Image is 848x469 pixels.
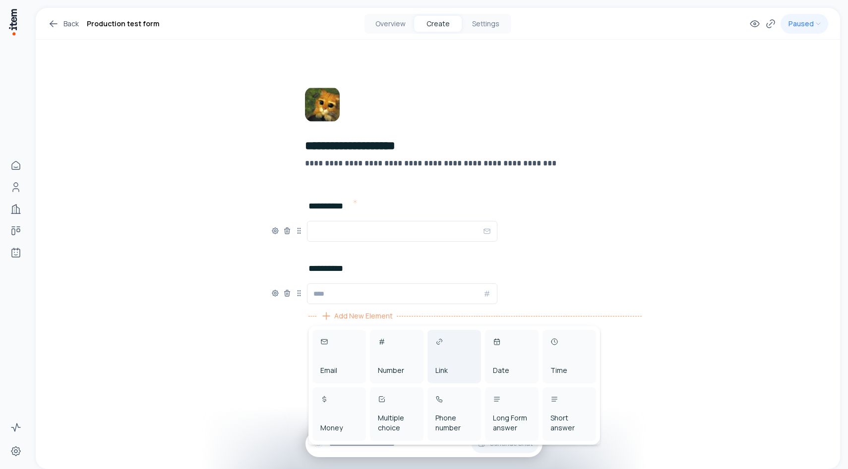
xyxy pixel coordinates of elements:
div: Time [550,365,567,375]
div: Link [435,365,448,375]
div: Long Form answer [493,413,531,433]
button: Settings [462,16,509,32]
a: Agents [6,243,26,262]
div: Email [312,330,366,383]
div: Date [485,330,539,383]
div: Phone number [427,387,481,441]
div: Short answer [543,387,596,441]
h1: Production test form [87,18,159,30]
div: Number [378,365,404,375]
button: Create [414,16,462,32]
div: Email [320,365,337,375]
a: Deals [6,221,26,241]
a: Settings [6,441,26,461]
div: Phone number [435,413,473,433]
img: Form Logo [305,87,340,122]
a: People [6,177,26,197]
div: Number [370,330,424,383]
a: Activity [6,417,26,437]
div: Multiple choice [370,387,424,441]
a: Home [6,156,26,175]
span: Add New Element [334,311,393,321]
div: Date [493,365,509,375]
div: Long Form answer [485,387,539,441]
div: Continue Chat [305,430,543,457]
a: Back [48,18,79,30]
div: Short answer [550,413,588,433]
button: Overview [366,16,414,32]
div: Link [427,330,481,383]
div: Money [312,387,366,441]
div: Money [320,423,343,433]
a: Companies [6,199,26,219]
div: Time [543,330,596,383]
div: Multiple choice [378,413,416,433]
img: Item Brain Logo [8,8,18,36]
